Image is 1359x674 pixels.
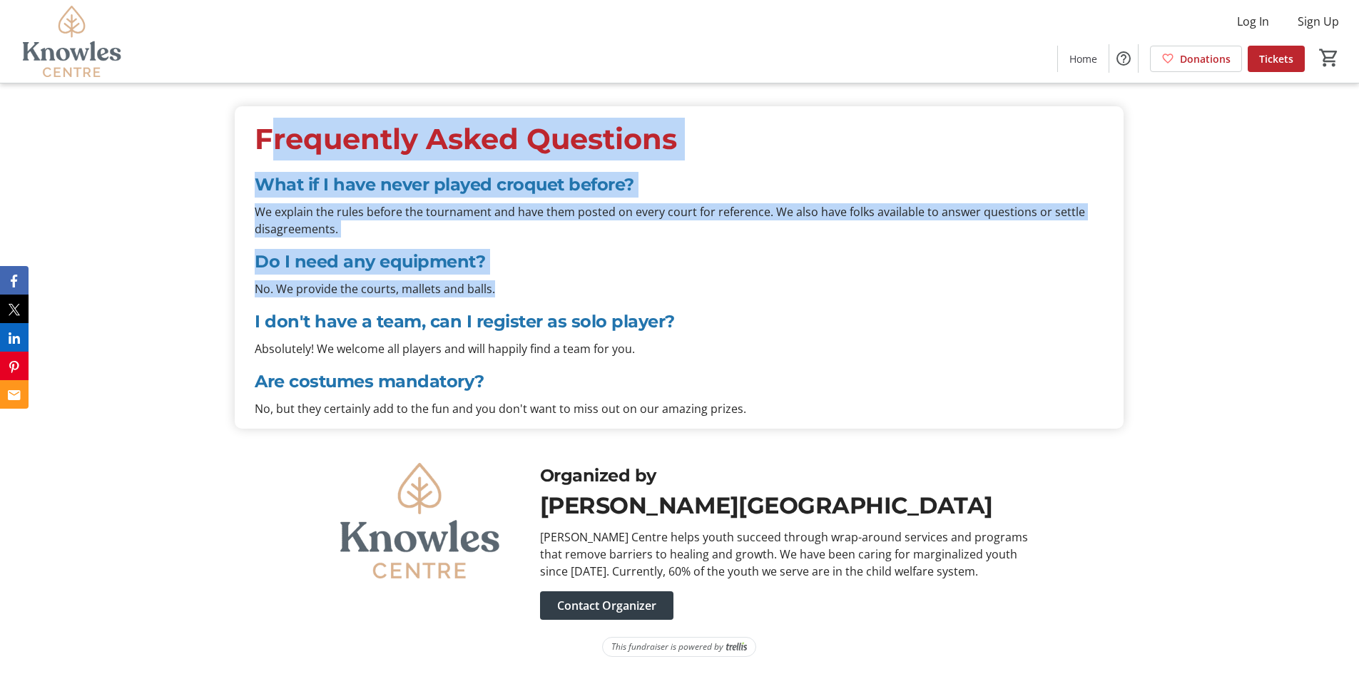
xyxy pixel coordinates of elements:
p: Do I need any equipment? [255,249,1104,275]
span: Sign Up [1298,13,1339,30]
div: [PERSON_NAME][GEOGRAPHIC_DATA] [540,489,1042,523]
p: We explain the rules before the tournament and have them posted on every court for reference. We ... [255,203,1104,238]
p: What if I have never played croquet before? [255,172,1104,198]
a: Tickets [1248,46,1305,72]
a: Donations [1150,46,1242,72]
button: Cart [1316,45,1342,71]
p: No, but they certainly add to the fun and you don't want to miss out on our amazing prizes. [255,400,1104,417]
span: Donations [1180,51,1231,66]
img: Knowles Centre's Logo [9,6,136,77]
img: Knowles Centre logo [317,463,522,578]
div: [PERSON_NAME] Centre helps youth succeed through wrap-around services and programs that remove ba... [540,529,1042,580]
a: Home [1058,46,1109,72]
span: Contact Organizer [557,597,656,614]
span: This fundraiser is powered by [611,640,723,653]
p: Are costumes mandatory? [255,369,1104,394]
span: Home [1069,51,1097,66]
div: Organized by [540,463,1042,489]
button: Log In [1226,10,1281,33]
button: Sign Up [1286,10,1350,33]
div: Frequently Asked Questions [255,118,1104,160]
img: Trellis Logo [726,642,747,652]
button: Help [1109,44,1138,73]
p: No. We provide the courts, mallets and balls. [255,280,1104,297]
span: Log In [1237,13,1269,30]
p: I don't have a team, can I register as solo player? [255,309,1104,335]
p: Absolutely! We welcome all players and will happily find a team for you. [255,340,1104,357]
span: Tickets [1259,51,1293,66]
button: Contact Organizer [540,591,673,620]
